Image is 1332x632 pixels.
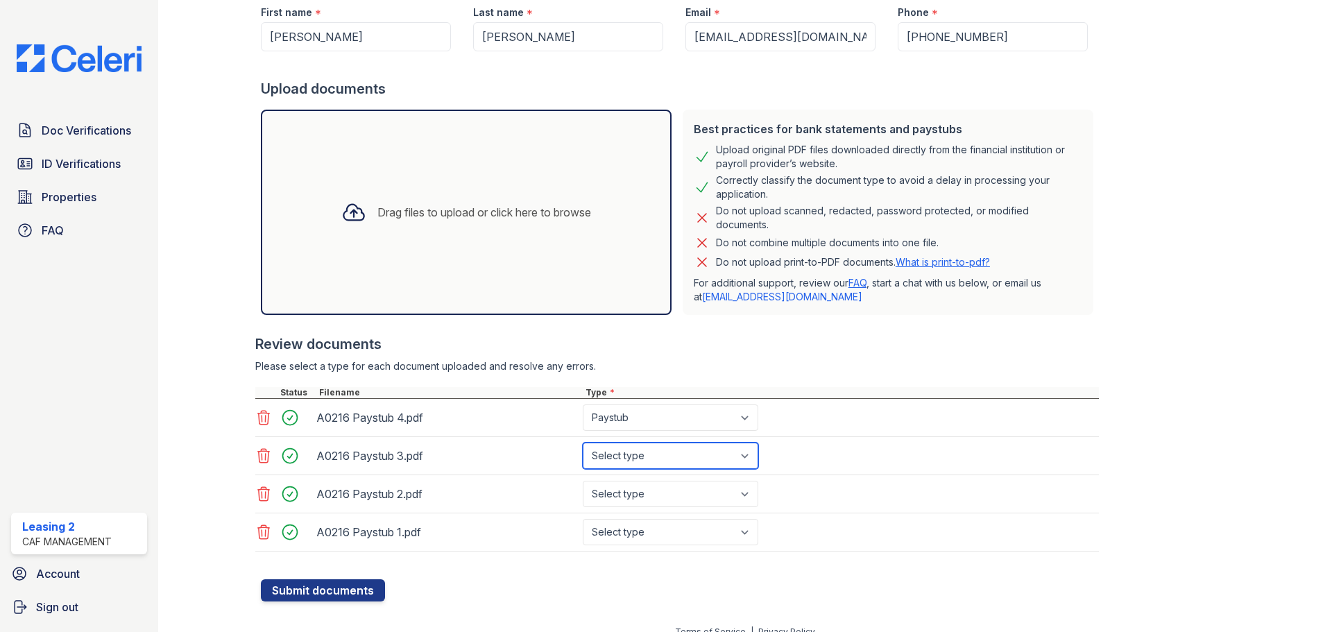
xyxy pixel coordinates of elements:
label: First name [261,6,312,19]
a: Account [6,560,153,588]
div: A0216 Paystub 2.pdf [316,483,577,505]
img: CE_Logo_Blue-a8612792a0a2168367f1c8372b55b34899dd931a85d93a1a3d3e32e68fde9ad4.png [6,44,153,72]
div: Drag files to upload or click here to browse [377,204,591,221]
div: Upload original PDF files downloaded directly from the financial institution or payroll provider’... [716,143,1082,171]
div: Correctly classify the document type to avoid a delay in processing your application. [716,173,1082,201]
div: A0216 Paystub 3.pdf [316,445,577,467]
span: Doc Verifications [42,122,131,139]
div: Status [277,387,316,398]
div: Do not combine multiple documents into one file. [716,234,939,251]
div: Please select a type for each document uploaded and resolve any errors. [255,359,1099,373]
span: Sign out [36,599,78,615]
div: Review documents [255,334,1099,354]
a: [EMAIL_ADDRESS][DOMAIN_NAME] [702,291,862,302]
span: Properties [42,189,96,205]
div: A0216 Paystub 1.pdf [316,521,577,543]
p: For additional support, review our , start a chat with us below, or email us at [694,276,1082,304]
a: Sign out [6,593,153,621]
span: Account [36,565,80,582]
div: Leasing 2 [22,518,112,535]
a: What is print-to-pdf? [896,256,990,268]
div: Filename [316,387,583,398]
label: Email [685,6,711,19]
a: Doc Verifications [11,117,147,144]
label: Last name [473,6,524,19]
div: Best practices for bank statements and paystubs [694,121,1082,137]
a: FAQ [11,216,147,244]
a: ID Verifications [11,150,147,178]
span: FAQ [42,222,64,239]
div: A0216 Paystub 4.pdf [316,407,577,429]
a: Properties [11,183,147,211]
button: Submit documents [261,579,385,601]
div: CAF Management [22,535,112,549]
a: FAQ [848,277,866,289]
div: Type [583,387,1099,398]
label: Phone [898,6,929,19]
div: Upload documents [261,79,1099,99]
div: Do not upload scanned, redacted, password protected, or modified documents. [716,204,1082,232]
span: ID Verifications [42,155,121,172]
p: Do not upload print-to-PDF documents. [716,255,990,269]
